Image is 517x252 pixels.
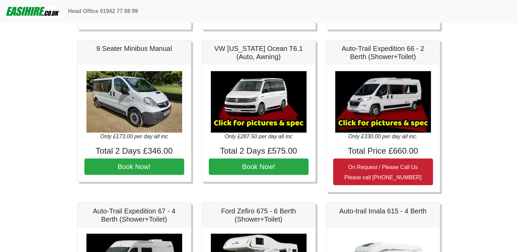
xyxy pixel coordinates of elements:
img: VW California Ocean T6.1 (Auto, Awning) [211,71,307,132]
button: Book Now! [209,158,309,175]
img: Auto-Trail Expedition 66 - 2 Berth (Shower+Toilet) [335,71,431,132]
i: Only £330.00 per day all inc. [348,134,418,139]
h4: Total 2 Days £575.00 [209,146,309,156]
h5: Ford Zefiro 675 - 6 Berth (Shower+Toilet) [209,207,309,223]
h4: Total Price £660.00 [333,146,433,156]
h4: Total 2 Days £346.00 [84,146,184,156]
img: easihire_logo_small.png [5,4,60,18]
i: Only £173.00 per day all inc [100,134,168,139]
h5: Auto-Trail Expedition 67 - 4 Berth (Shower+Toilet) [84,207,184,223]
small: On Request / Please Call Us Please call [PHONE_NUMBER] [344,164,422,180]
h5: Auto-trail Imala 615 - 4 Berth [333,207,433,215]
i: Only £287.50 per day all inc [225,134,292,139]
button: On Request / Please Call UsPlease call [PHONE_NUMBER] [333,158,433,185]
h5: Auto-Trail Expedition 66 - 2 Berth (Shower+Toilet) [333,44,433,61]
h5: 9 Seater Minibus Manual [84,44,184,53]
a: Head Office 01942 77 88 99 [65,4,141,18]
button: Book Now! [84,158,184,175]
img: 9 Seater Minibus Manual [86,71,182,132]
h5: VW [US_STATE] Ocean T6.1 (Auto, Awning) [209,44,309,61]
b: Head Office 01942 77 88 99 [68,8,138,14]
